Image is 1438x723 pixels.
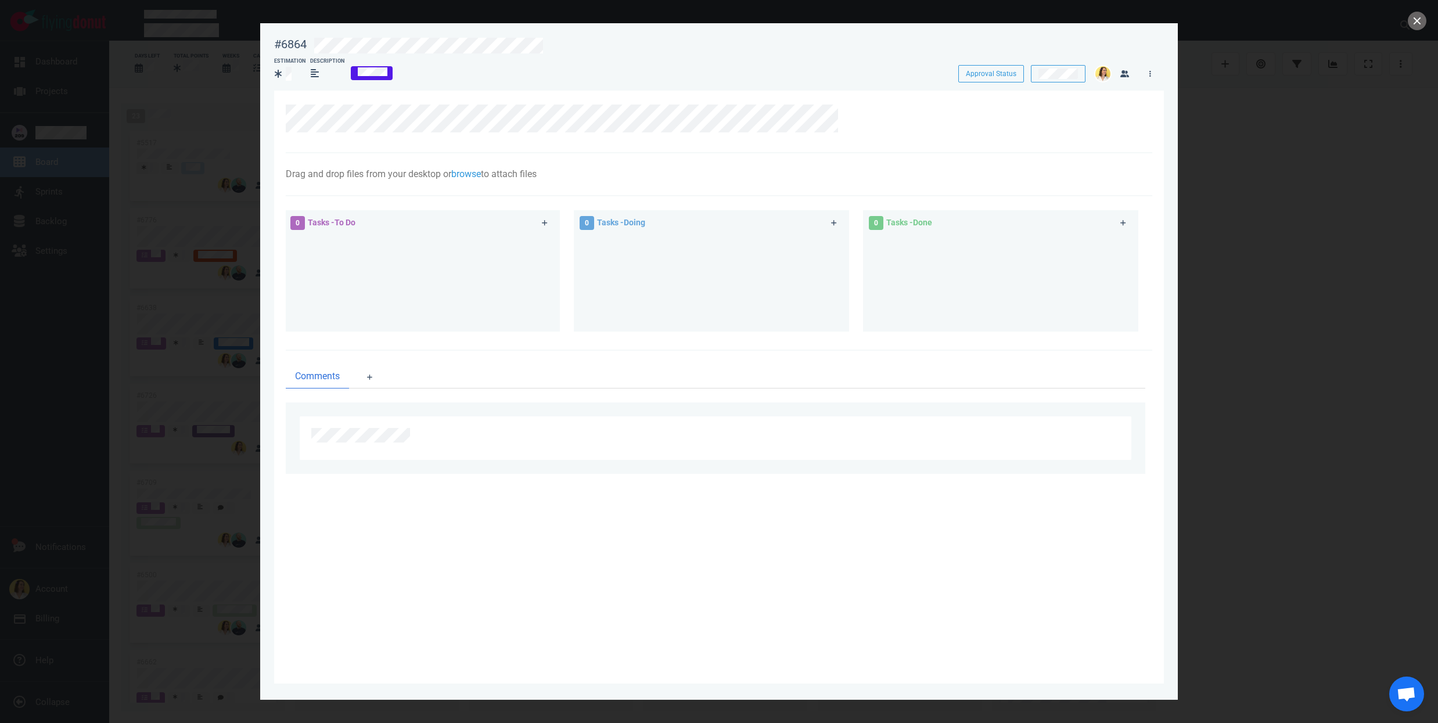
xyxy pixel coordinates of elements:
[481,168,537,179] span: to attach files
[597,218,645,227] span: Tasks - Doing
[451,168,481,179] a: browse
[1408,12,1426,30] button: close
[580,216,594,230] span: 0
[308,218,355,227] span: Tasks - To Do
[290,216,305,230] span: 0
[295,369,340,383] span: Comments
[869,216,883,230] span: 0
[274,57,305,66] div: Estimation
[958,65,1024,82] button: Approval Status
[1095,66,1110,81] img: 26
[310,57,344,66] div: Description
[286,168,451,179] span: Drag and drop files from your desktop or
[886,218,932,227] span: Tasks - Done
[274,37,307,52] div: #6864
[1389,677,1424,711] div: Ouvrir le chat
